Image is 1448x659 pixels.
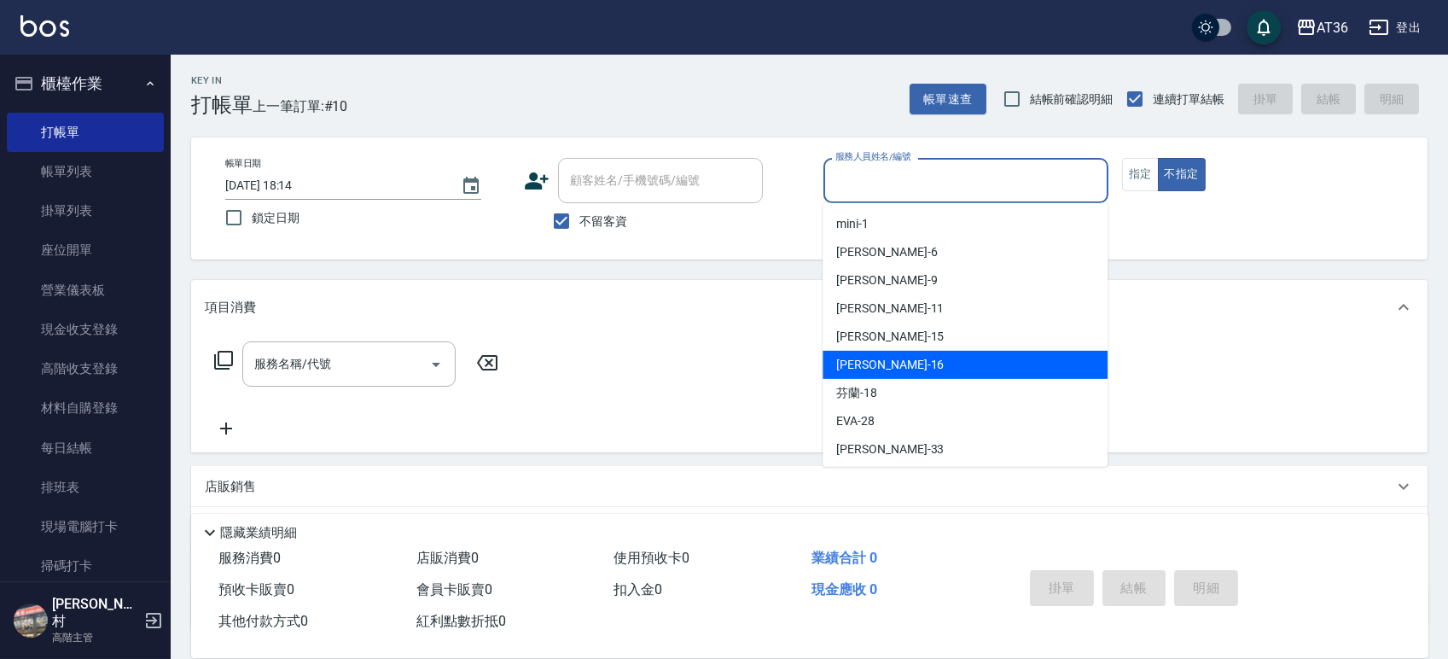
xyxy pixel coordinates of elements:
span: 現金應收 0 [811,581,877,598]
span: 其他付款方式 0 [218,613,308,629]
button: 不指定 [1158,158,1206,191]
button: 帳單速查 [910,84,986,115]
span: 鎖定日期 [252,209,299,227]
p: 高階主管 [52,630,139,645]
button: 指定 [1122,158,1159,191]
button: Open [422,351,450,378]
span: 店販消費 0 [416,550,479,566]
span: 不留客資 [579,213,627,230]
button: 登出 [1362,12,1428,44]
span: [PERSON_NAME] -9 [836,271,937,289]
span: 會員卡販賣 0 [416,581,492,598]
a: 掃碼打卡 [7,546,164,586]
a: 掛單列表 [7,191,164,230]
span: 上一筆訂單:#10 [253,96,348,117]
span: [PERSON_NAME] -16 [836,356,944,374]
p: 項目消費 [205,299,256,317]
h3: 打帳單 [191,93,253,117]
p: 店販銷售 [205,478,256,496]
a: 材料自購登錄 [7,388,164,428]
span: 扣入金 0 [614,581,662,598]
span: 使用預收卡 0 [614,550,689,566]
a: 每日結帳 [7,429,164,468]
label: 帳單日期 [225,157,261,170]
span: [PERSON_NAME] -15 [836,328,944,346]
img: Logo [20,15,69,37]
span: [PERSON_NAME] -6 [836,243,937,261]
span: [PERSON_NAME] -33 [836,440,944,458]
span: 紅利點數折抵 0 [416,613,506,629]
button: save [1247,10,1281,44]
label: 服務人員姓名/編號 [835,150,910,163]
input: YYYY/MM/DD hh:mm [225,172,444,200]
a: 現場電腦打卡 [7,507,164,546]
span: 芬蘭 -18 [836,384,877,402]
div: 店販銷售 [191,466,1428,507]
span: 預收卡販賣 0 [218,581,294,598]
button: Choose date, selected date is 2025-09-13 [451,166,491,207]
a: 現金收支登錄 [7,310,164,349]
span: 業績合計 0 [811,550,877,566]
div: 預收卡販賣 [191,507,1428,548]
a: 排班表 [7,468,164,507]
a: 高階收支登錄 [7,349,164,388]
a: 座位開單 [7,230,164,270]
span: EVA -28 [836,412,875,430]
div: AT36 [1317,17,1348,38]
h5: [PERSON_NAME]村 [52,596,139,630]
span: 服務消費 0 [218,550,281,566]
p: 隱藏業績明細 [220,524,297,542]
a: 帳單列表 [7,152,164,191]
span: 連續打單結帳 [1153,90,1224,108]
button: 櫃檯作業 [7,61,164,106]
h2: Key In [191,75,253,86]
span: [PERSON_NAME] -11 [836,300,944,318]
span: 結帳前確認明細 [1030,90,1114,108]
img: Person [14,604,48,638]
span: mini -1 [836,215,869,233]
button: AT36 [1289,10,1355,45]
div: 項目消費 [191,280,1428,335]
a: 打帳單 [7,113,164,152]
a: 營業儀表板 [7,271,164,310]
